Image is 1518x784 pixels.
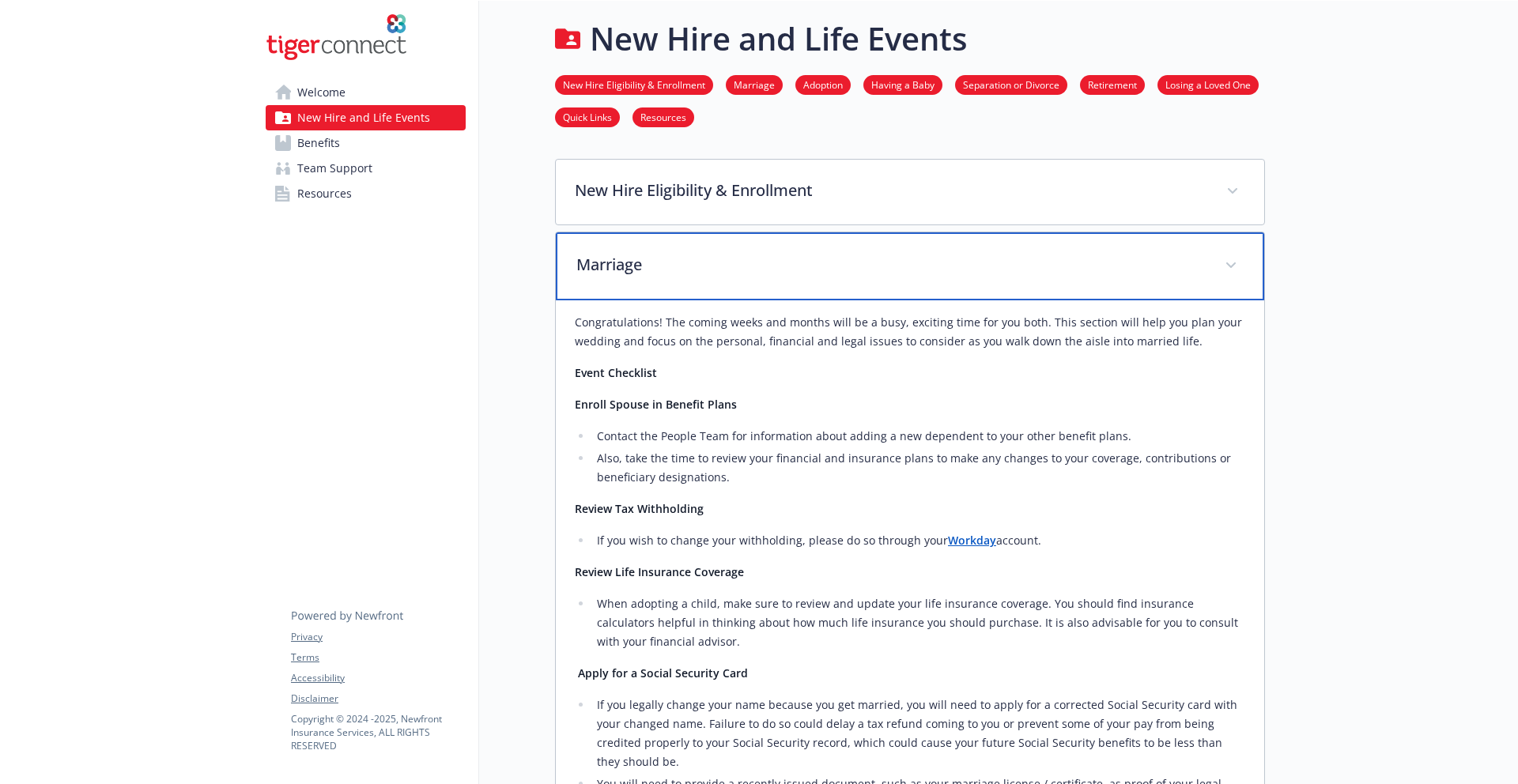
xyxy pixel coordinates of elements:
a: Accessibility [291,671,465,685]
a: Resources [266,181,466,206]
a: Retirement [1080,77,1145,92]
a: Marriage [726,77,783,92]
a: Disclaimer [291,692,465,706]
span: New Hire and Life Events [297,105,430,130]
a: Benefits [266,130,466,156]
a: New Hire and Life Events [266,105,466,130]
div: New Hire Eligibility & Enrollment [556,160,1264,224]
li: Contact the People Team for information about adding a new dependent to your other benefit plans. [592,427,1245,446]
a: Adoption [795,77,851,92]
p: Copyright © 2024 - 2025 , Newfront Insurance Services, ALL RIGHTS RESERVED [291,712,465,752]
li: Also, take the time to review your financial and insurance plans to make any changes to your cove... [592,449,1245,487]
a: Separation or Divorce [955,77,1067,92]
a: New Hire Eligibility & Enrollment [555,77,713,92]
a: Terms [291,650,465,665]
strong: Apply for a Social Security Card [578,665,748,680]
a: Quick Links [555,109,620,124]
div: Marriage [556,232,1264,300]
p: New Hire Eligibility & Enrollment [575,179,1207,202]
strong: Enroll Spouse in Benefit Plans [575,397,737,412]
p: Marriage [576,253,1206,277]
a: Losing a Loved One [1157,77,1259,92]
h1: New Hire and Life Events [590,15,967,62]
span: Resources [297,181,352,206]
li: If you wish to change your withholding, please do so through your account. [592,531,1245,550]
a: Welcome [266,80,466,105]
span: Benefits [297,130,340,156]
li: When adopting a child, make sure to review and update your life insurance coverage. You should fi... [592,594,1245,651]
a: Resources [632,109,694,124]
span: Team Support [297,156,372,181]
a: Having a Baby [863,77,942,92]
a: Workday [948,533,996,548]
span: Welcome [297,80,346,105]
strong: Review Tax Withholding [575,501,704,516]
a: Team Support [266,156,466,181]
li: If you legally change your name because you get married, you will need to apply for a corrected S... [592,695,1245,771]
p: Congratulations! The coming weeks and months will be a busy, exciting time for you both. This sec... [575,313,1245,351]
strong: Event Checklist [575,365,657,380]
strong: Review Life Insurance Coverage [575,564,744,579]
a: Privacy [291,630,465,644]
